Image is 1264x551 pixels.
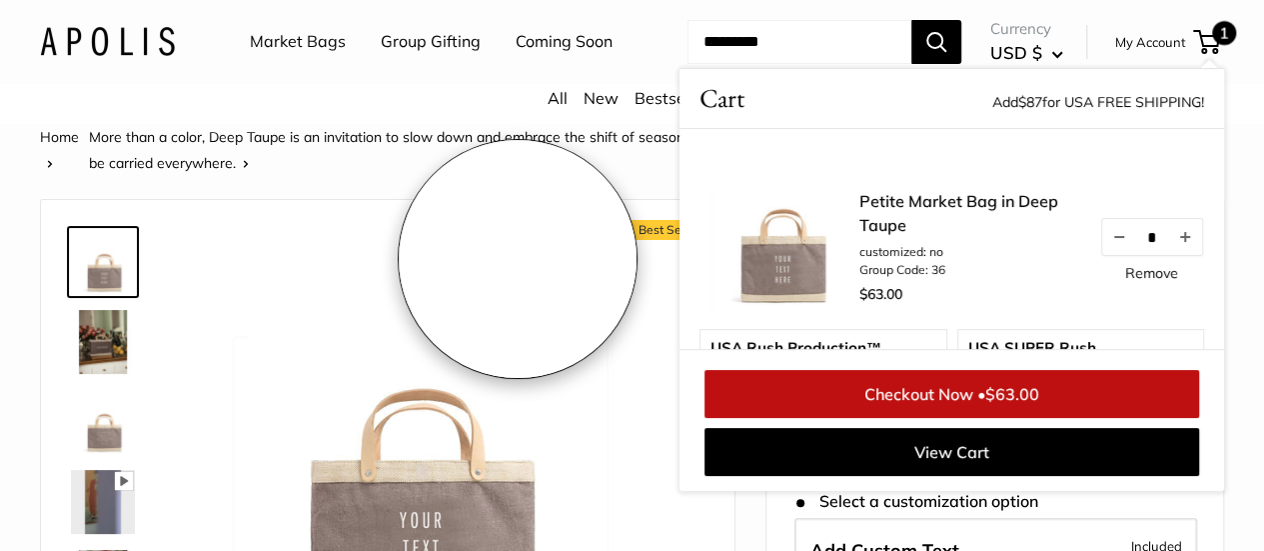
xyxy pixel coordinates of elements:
[40,128,79,146] a: Home
[1136,228,1168,245] input: Quantity
[89,128,935,172] a: More than a color, Deep Taupe is an invitation to slow down and embrace the shift of season — und...
[1168,219,1202,255] button: Increase quantity by 1
[859,189,1079,237] a: Petite Market Bag in Deep Taupe
[687,20,911,64] input: Search...
[1195,30,1220,54] a: 1
[1212,21,1236,45] span: 1
[67,386,139,458] a: Petite Market Bag in Deep Taupe
[859,243,1079,261] li: customized: no
[250,27,346,57] a: Market Bags
[67,466,139,538] a: Petite Market Bag in Deep Taupe
[381,27,481,57] a: Group Gifting
[629,220,709,240] span: Best Seller
[704,370,1199,418] a: Checkout Now •$63.00
[67,226,139,298] a: Petite Market Bag in Deep Taupe
[40,27,175,56] img: Apolis
[710,340,936,356] span: USA Rush Production™
[584,88,619,108] a: New
[71,470,135,534] img: Petite Market Bag in Deep Taupe
[859,261,1079,279] li: Group Code: 36
[71,390,135,454] img: Petite Market Bag in Deep Taupe
[992,93,1204,111] span: Add for USA FREE SHIPPING!
[985,384,1039,404] span: $63.00
[1102,219,1136,255] button: Decrease quantity by 1
[516,27,613,57] a: Coming Soon
[71,230,135,294] img: Petite Market Bag in Deep Taupe
[704,428,1199,476] a: View Cart
[40,124,1117,176] nav: Breadcrumb
[796,492,1037,511] span: Select a customization option
[990,42,1042,63] span: USD $
[548,88,568,108] a: All
[859,285,902,303] span: $63.00
[990,15,1063,43] span: Currency
[699,79,744,118] span: Cart
[911,20,961,64] button: Search
[1018,93,1042,111] span: $87
[1115,30,1186,54] a: My Account
[71,310,135,374] img: Petite Market Bag in Deep Taupe
[968,340,1194,372] span: USA SUPER Rush Production™
[990,37,1063,69] button: USD $
[67,306,139,378] a: Petite Market Bag in Deep Taupe
[634,88,716,108] a: Bestsellers
[1125,266,1178,280] a: Remove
